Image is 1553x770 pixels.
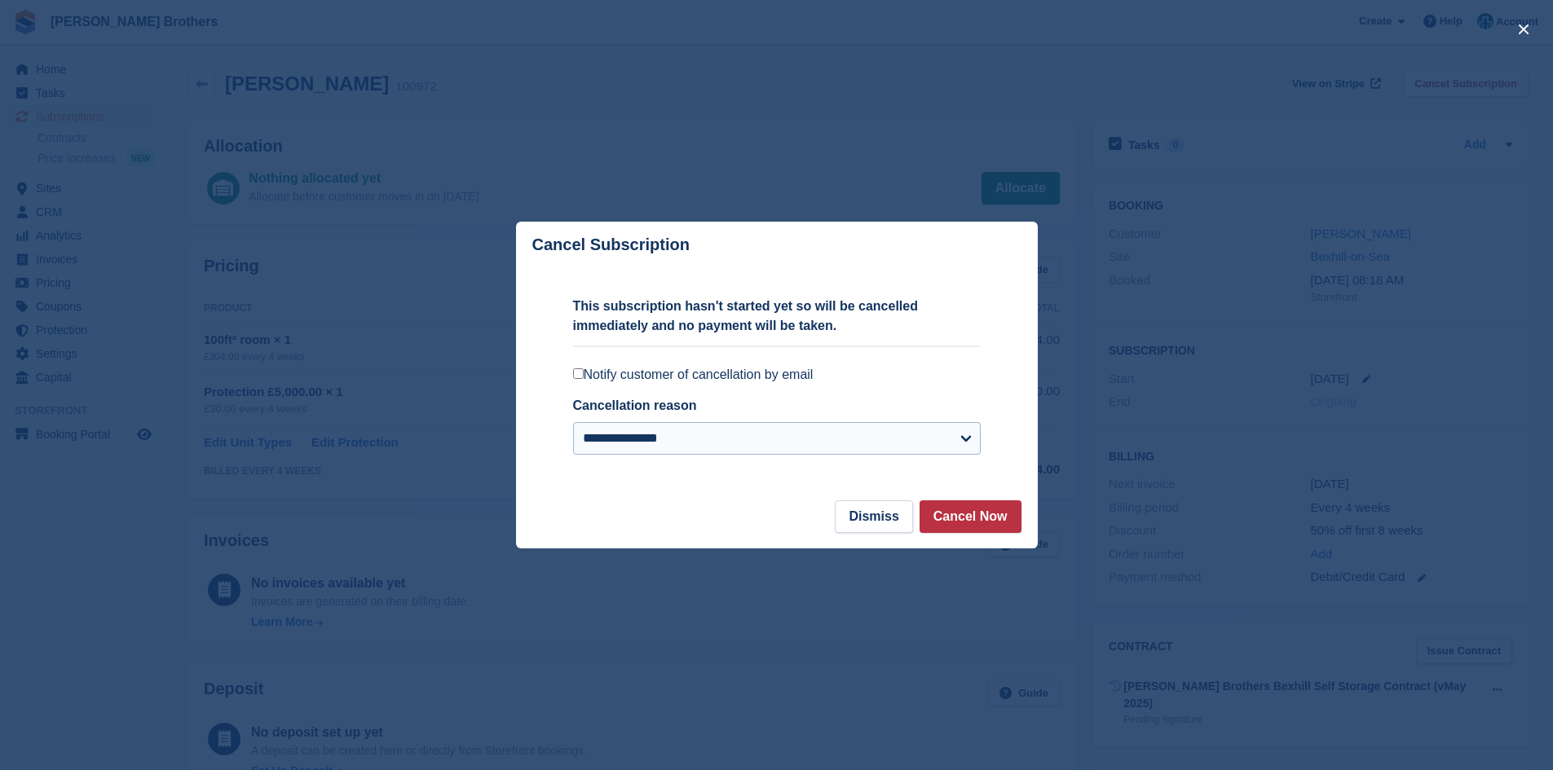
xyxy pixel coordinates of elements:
button: Cancel Now [920,500,1021,533]
p: This subscription hasn't started yet so will be cancelled immediately and no payment will be taken. [573,297,981,336]
p: Cancel Subscription [532,235,690,254]
button: close [1511,16,1537,42]
button: Dismiss [835,500,912,533]
label: Cancellation reason [573,398,697,412]
input: Notify customer of cancellation by email [573,368,584,379]
label: Notify customer of cancellation by email [573,367,981,383]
